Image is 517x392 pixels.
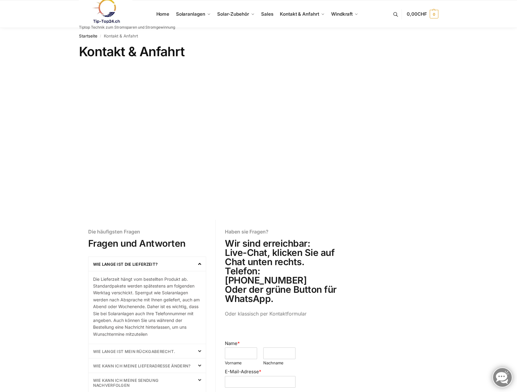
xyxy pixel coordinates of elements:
span: Windkraft [331,11,353,17]
div: Wie kann ich meine Sendung nachverfolgen [88,373,206,392]
span: 0 [430,10,438,18]
a: wie kann ich meine Lieferadresse ändern? [93,363,191,368]
label: Vorname [225,360,257,366]
a: Wie lange ist die Lieferzeit? [93,262,158,267]
a: 0,00CHF 0 [407,5,438,23]
span: 0,00 [407,11,427,17]
span: Solar-Zubehör [217,11,249,17]
div: wie kann ich meine Lieferadresse ändern? [88,359,206,373]
a: Solar-Zubehör [215,0,257,28]
h2: Fragen und Antworten [88,239,206,248]
a: Wie kann ich meine Sendung nachverfolgen [93,378,159,388]
h6: Die häufigsten Fragen [88,229,206,234]
p: Oder klassisch per Kontaktformular [225,310,343,318]
a: Kontakt & Anfahrt [277,0,327,28]
label: E-Mail-Adresse [225,369,343,375]
span: Solaranlagen [176,11,205,17]
h1: Kontakt & Anfahrt [79,44,438,59]
h2: Wir sind erreichbar: Live-Chat, klicken Sie auf Chat unten rechts. Telefon: [PHONE_NUMBER] Oder d... [225,239,343,303]
div: Wie lange ist die Lieferzeit? [88,257,206,271]
div: Wie lange ist mein Rückgaberecht. [88,344,206,358]
a: Solaranlagen [173,0,213,28]
span: CHF [417,11,427,17]
span: / [97,34,104,39]
a: Windkraft [329,0,361,28]
nav: Breadcrumb [79,28,438,44]
div: Wie lange ist die Lieferzeit? [88,271,206,338]
span: Sales [261,11,273,17]
label: Name [225,340,343,347]
label: Nachname [263,360,296,366]
a: Startseite [79,33,97,38]
p: Die Lieferzeit hängt vom bestellten Produkt ab. Standardpakete werden spätestens am folgenden Wer... [93,276,202,338]
iframe: 3177 Laupen Bern Krankenhausweg 14 [28,67,489,205]
h6: Haben sie Fragen? [225,229,343,234]
a: Sales [259,0,276,28]
p: Tiptop Technik zum Stromsparen und Stromgewinnung [79,25,175,29]
a: Wie lange ist mein Rückgaberecht. [93,349,175,354]
span: Kontakt & Anfahrt [280,11,319,17]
